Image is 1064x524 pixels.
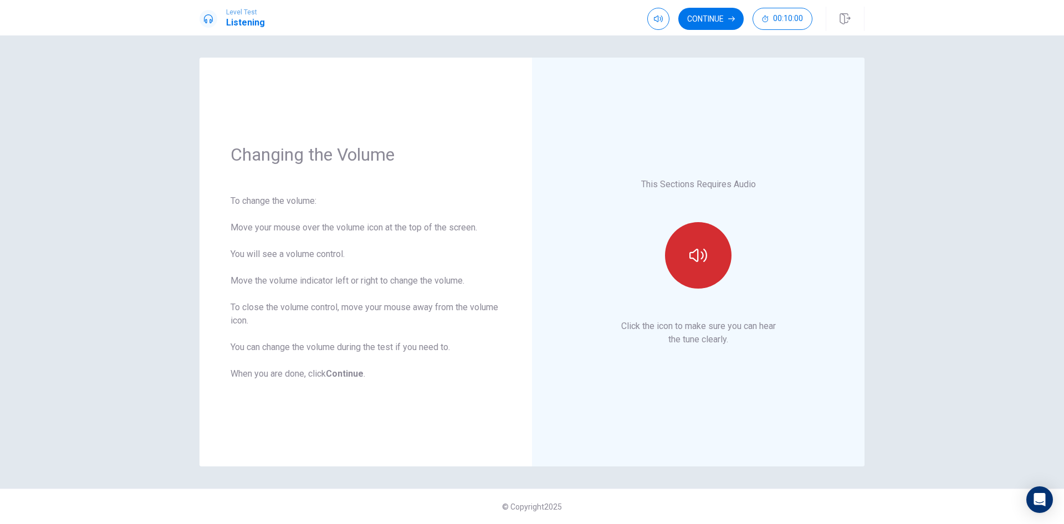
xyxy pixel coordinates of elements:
[621,320,776,346] p: Click the icon to make sure you can hear the tune clearly.
[326,368,364,379] b: Continue
[226,16,265,29] h1: Listening
[1026,486,1053,513] div: Open Intercom Messenger
[231,194,501,381] div: To change the volume: Move your mouse over the volume icon at the top of the screen. You will see...
[773,14,803,23] span: 00:10:00
[678,8,744,30] button: Continue
[502,502,562,511] span: © Copyright 2025
[753,8,812,30] button: 00:10:00
[641,178,756,191] p: This Sections Requires Audio
[231,143,501,166] h1: Changing the Volume
[226,8,265,16] span: Level Test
